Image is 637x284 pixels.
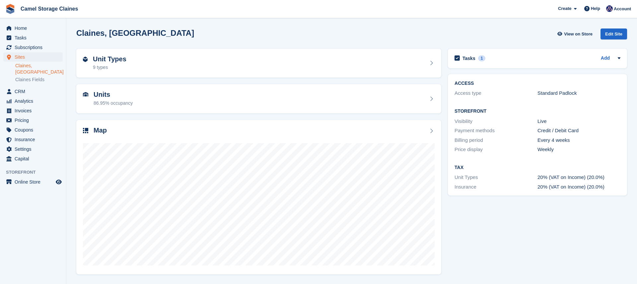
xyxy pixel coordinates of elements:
a: Edit Site [601,28,627,42]
a: menu [3,96,63,106]
h2: Map [94,127,107,134]
h2: Storefront [455,109,620,114]
img: stora-icon-8386f47178a22dfd0bd8f6a31ec36ba5ce8667c1dd55bd0f319d3a0aa187defe.svg [5,4,15,14]
a: menu [3,106,63,115]
div: Weekly [537,146,620,153]
a: menu [3,24,63,33]
a: Camel Storage Claines [18,3,81,14]
a: menu [3,154,63,163]
img: map-icn-33ee37083ee616e46c38cad1a60f524a97daa1e2b2c8c0bc3eb3415660979fc1.svg [83,128,88,133]
a: Unit Types 9 types [76,49,441,78]
div: Live [537,118,620,125]
span: Analytics [15,96,54,106]
span: Pricing [15,116,54,125]
span: Storefront [6,169,66,176]
span: Account [614,6,631,12]
a: Preview store [55,178,63,186]
a: Add [601,55,610,62]
div: Every 4 weeks [537,137,620,144]
div: Edit Site [601,28,627,39]
h2: Unit Types [93,55,126,63]
div: 1 [478,55,486,61]
span: Tasks [15,33,54,42]
span: Coupons [15,125,54,135]
img: Rod [606,5,613,12]
a: Claines, [GEOGRAPHIC_DATA] [15,63,63,75]
h2: Tax [455,165,620,170]
a: menu [3,177,63,187]
div: 20% (VAT on Income) (20.0%) [537,174,620,181]
div: Access type [455,89,537,97]
span: Insurance [15,135,54,144]
h2: ACCESS [455,81,620,86]
span: View on Store [564,31,593,37]
span: Invoices [15,106,54,115]
span: Sites [15,52,54,62]
div: Standard Padlock [537,89,620,97]
span: Help [591,5,600,12]
div: Payment methods [455,127,537,135]
a: Map [76,120,441,275]
div: Unit Types [455,174,537,181]
a: menu [3,52,63,62]
a: menu [3,125,63,135]
a: menu [3,43,63,52]
span: Home [15,24,54,33]
div: Visibility [455,118,537,125]
a: View on Store [556,28,595,39]
h2: Claines, [GEOGRAPHIC_DATA] [76,28,194,37]
span: Online Store [15,177,54,187]
img: unit-type-icn-2b2737a686de81e16bb02015468b77c625bbabd49415b5ef34ead5e3b44a266d.svg [83,57,88,62]
a: menu [3,87,63,96]
a: menu [3,116,63,125]
div: 86.95% occupancy [94,100,133,107]
h2: Tasks [462,55,475,61]
span: Create [558,5,571,12]
span: CRM [15,87,54,96]
span: Capital [15,154,54,163]
a: Claines Fields [15,77,63,83]
div: 9 types [93,64,126,71]
div: Credit / Debit Card [537,127,620,135]
a: Units 86.95% occupancy [76,84,441,113]
span: Subscriptions [15,43,54,52]
div: Price display [455,146,537,153]
h2: Units [94,91,133,98]
div: Insurance [455,183,537,191]
div: 20% (VAT on Income) (20.0%) [537,183,620,191]
div: Billing period [455,137,537,144]
a: menu [3,135,63,144]
a: menu [3,144,63,154]
img: unit-icn-7be61d7bf1b0ce9d3e12c5938cc71ed9869f7b940bace4675aadf7bd6d80202e.svg [83,92,88,97]
span: Settings [15,144,54,154]
a: menu [3,33,63,42]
